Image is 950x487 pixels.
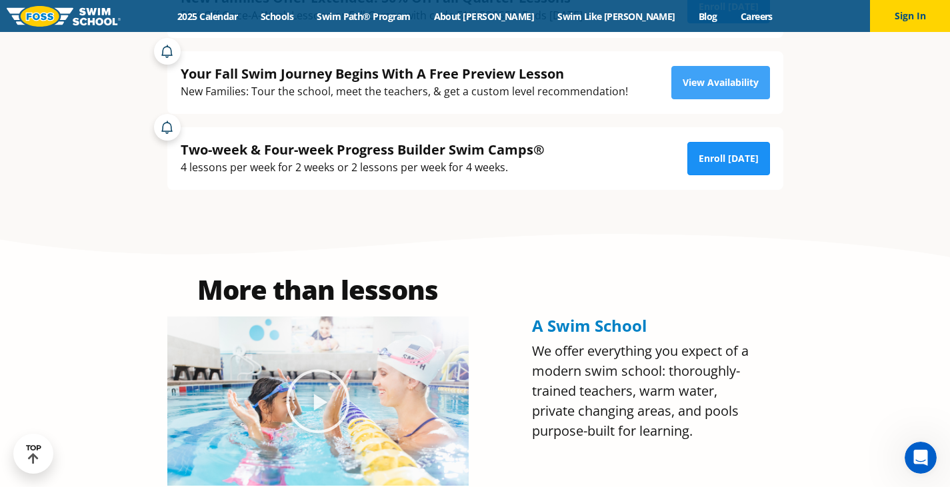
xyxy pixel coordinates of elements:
div: Two-week & Four-week Progress Builder Swim Camps® [181,141,545,159]
a: Careers [729,10,784,23]
a: Swim Like [PERSON_NAME] [546,10,687,23]
div: 4 lessons per week for 2 weeks or 2 lessons per week for 4 weeks. [181,159,545,177]
div: TOP [26,444,41,464]
span: A Swim School [532,314,647,336]
img: FOSS Swim School Logo [7,6,121,27]
a: Blog [687,10,729,23]
a: About [PERSON_NAME] [422,10,546,23]
a: Schools [249,10,305,23]
a: Swim Path® Program [305,10,422,23]
span: We offer everything you expect of a modern swim school: thoroughly-trained teachers, warm water, ... [532,342,749,440]
iframe: Intercom live chat [905,442,937,474]
img: Olympian Regan Smith, FOSS [167,316,469,486]
a: 2025 Calendar [166,10,249,23]
div: Play Video about Olympian Regan Smith, FOSS [285,368,351,434]
a: View Availability [671,66,770,99]
h2: More than lessons [167,276,469,303]
a: Enroll [DATE] [687,142,770,175]
div: New Families: Tour the school, meet the teachers, & get a custom level recommendation! [181,83,628,101]
div: Your Fall Swim Journey Begins With A Free Preview Lesson [181,65,628,83]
